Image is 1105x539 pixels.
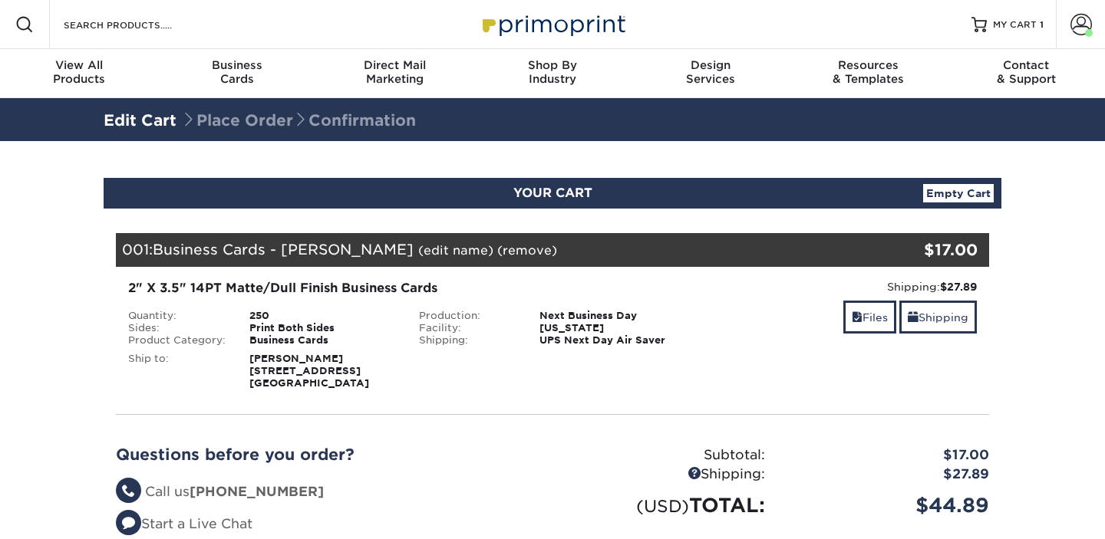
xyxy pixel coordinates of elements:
a: DesignServices [632,49,790,98]
a: Shop ByIndustry [473,49,632,98]
div: Quantity: [117,310,238,322]
span: Design [632,58,790,72]
div: 2" X 3.5" 14PT Matte/Dull Finish Business Cards [128,279,686,297]
a: Edit Cart [104,111,176,130]
div: $17.00 [777,445,1001,465]
div: $27.89 [777,465,1001,485]
span: shipping [908,311,919,324]
li: Call us [116,482,541,502]
strong: [PERSON_NAME] [STREET_ADDRESS] [GEOGRAPHIC_DATA] [249,353,369,389]
a: Start a Live Chat [116,516,252,531]
a: Files [843,301,896,334]
div: 250 [238,310,407,322]
div: Business Cards [238,334,407,347]
span: Resources [790,58,948,72]
div: Facility: [407,322,529,334]
small: (USD) [636,496,689,516]
a: Direct MailMarketing [315,49,473,98]
div: Cards [158,58,316,86]
div: Production: [407,310,529,322]
span: 1 [1040,19,1044,30]
a: Empty Cart [923,184,994,202]
div: Next Business Day [528,310,698,322]
img: Primoprint [476,8,629,41]
h2: Questions before you order? [116,445,541,464]
strong: $27.89 [940,281,977,293]
div: Services [632,58,790,86]
div: $17.00 [843,238,978,261]
span: Shop By [473,58,632,72]
div: Subtotal: [552,445,777,465]
div: Marketing [315,58,473,86]
div: UPS Next Day Air Saver [528,334,698,347]
span: MY CART [993,18,1037,31]
a: BusinessCards [158,49,316,98]
div: 001: [116,233,843,267]
a: (remove) [497,243,557,258]
div: Product Category: [117,334,238,347]
a: (edit name) [418,243,493,258]
strong: [PHONE_NUMBER] [190,484,324,499]
span: files [852,311,863,324]
span: Business [158,58,316,72]
div: & Templates [790,58,948,86]
span: Contact [947,58,1105,72]
div: Sides: [117,322,238,334]
div: Shipping: [407,334,529,347]
div: [US_STATE] [528,322,698,334]
input: SEARCH PRODUCTS..... [62,15,212,34]
div: $44.89 [777,491,1001,520]
div: & Support [947,58,1105,86]
span: YOUR CART [513,186,592,200]
span: Place Order Confirmation [181,111,416,130]
a: Shipping [899,301,977,334]
div: TOTAL: [552,491,777,520]
div: Shipping: [552,465,777,485]
div: Ship to: [117,353,238,389]
div: Print Both Sides [238,322,407,334]
span: Business Cards - [PERSON_NAME] [153,241,414,258]
span: Direct Mail [315,58,473,72]
div: Shipping: [709,279,977,294]
a: Resources& Templates [790,49,948,98]
a: Contact& Support [947,49,1105,98]
div: Industry [473,58,632,86]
